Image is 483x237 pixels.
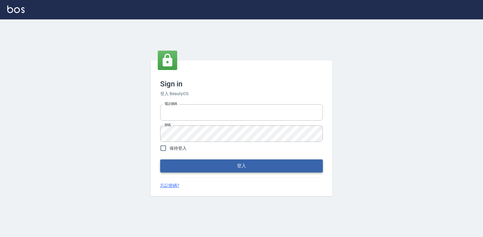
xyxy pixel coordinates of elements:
[160,159,323,172] button: 登入
[7,5,25,13] img: Logo
[160,91,323,97] h6: 登入 BeautyOS
[160,80,323,88] h3: Sign in
[170,145,187,152] span: 保持登入
[164,123,171,127] label: 密碼
[160,182,179,189] a: 忘記密碼?
[164,102,177,106] label: 電話號碼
